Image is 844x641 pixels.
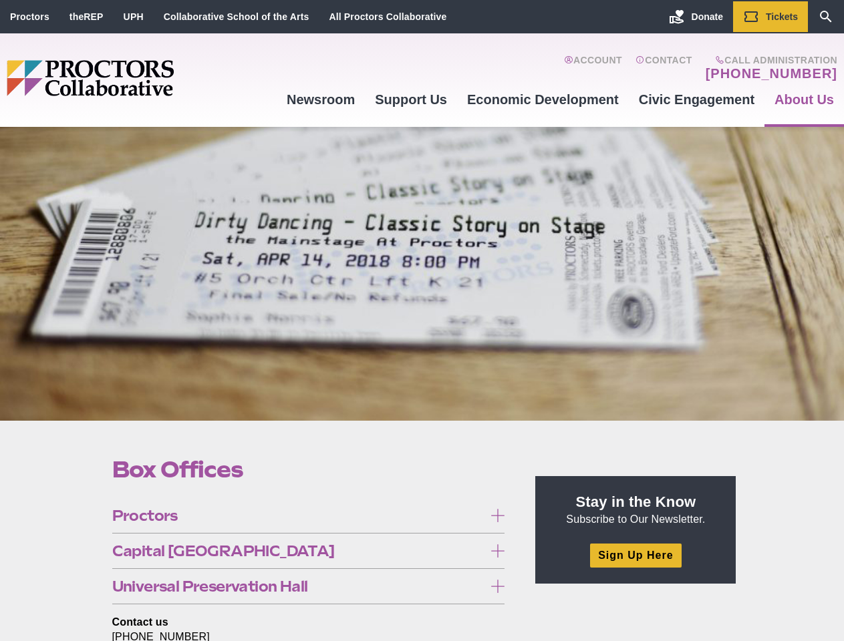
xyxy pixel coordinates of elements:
[329,11,446,22] a: All Proctors Collaborative
[112,544,484,558] span: Capital [GEOGRAPHIC_DATA]
[112,457,505,482] h1: Box Offices
[733,1,808,32] a: Tickets
[124,11,144,22] a: UPH
[112,616,168,628] strong: Contact us
[706,65,837,81] a: [PHONE_NUMBER]
[576,493,696,510] strong: Stay in the Know
[10,11,49,22] a: Proctors
[112,508,484,523] span: Proctors
[277,81,365,118] a: Newsroom
[457,81,629,118] a: Economic Development
[636,55,692,81] a: Contact
[659,1,733,32] a: Donate
[766,11,798,22] span: Tickets
[164,11,309,22] a: Collaborative School of the Arts
[7,60,277,96] img: Proctors logo
[69,11,104,22] a: theREP
[551,492,720,527] p: Subscribe to Our Newsletter.
[564,55,622,81] a: Account
[629,81,764,118] a: Civic Engagement
[764,81,844,118] a: About Us
[702,55,837,65] span: Call Administration
[808,1,844,32] a: Search
[365,81,457,118] a: Support Us
[692,11,723,22] span: Donate
[112,579,484,594] span: Universal Preservation Hall
[590,544,681,567] a: Sign Up Here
